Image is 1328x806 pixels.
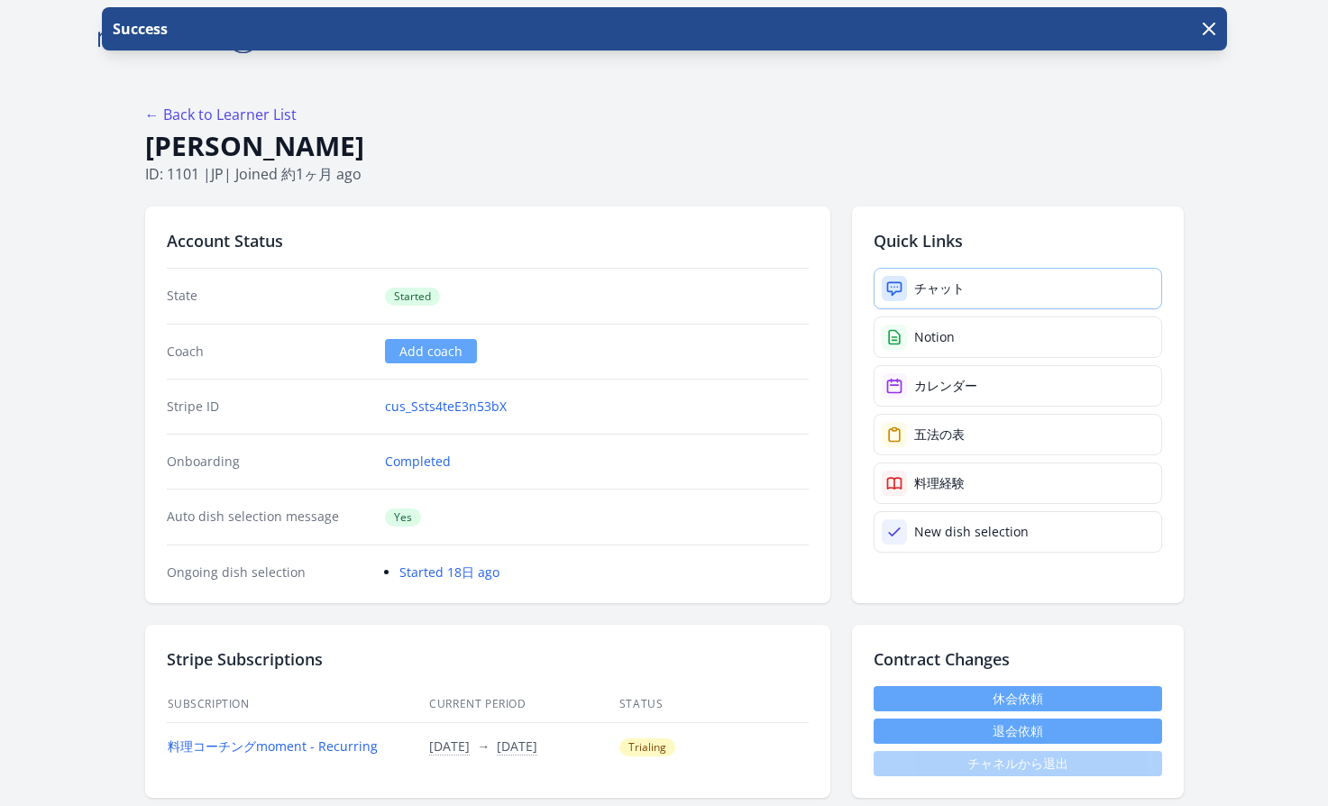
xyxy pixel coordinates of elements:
span: → [477,737,490,755]
th: Subscription [167,686,429,723]
h2: Quick Links [874,228,1162,253]
a: 五法の表 [874,414,1162,455]
span: Started [385,288,440,306]
a: Started 18日 ago [399,563,499,581]
a: ← Back to Learner List [145,105,297,124]
th: Current Period [428,686,618,723]
dt: Onboarding [167,453,371,471]
dt: Auto dish selection message [167,508,371,527]
h2: Account Status [167,228,809,253]
h1: [PERSON_NAME] [145,129,1184,163]
a: チャット [874,268,1162,309]
div: チャット [914,279,965,298]
span: Trialing [619,738,675,756]
span: jp [211,164,224,184]
div: 五法の表 [914,426,965,444]
a: Completed [385,453,451,471]
div: New dish selection [914,523,1029,541]
a: カレンダー [874,365,1162,407]
a: 料理コーチングmoment - Recurring [168,737,378,755]
a: cus_Ssts4teE3n53bX [385,398,507,416]
button: [DATE] [497,737,537,756]
dt: Coach [167,343,371,361]
button: [DATE] [429,737,470,756]
div: カレンダー [914,377,977,395]
div: Notion [914,328,955,346]
h2: Contract Changes [874,646,1162,672]
dt: Stripe ID [167,398,371,416]
a: 休会依頼 [874,686,1162,711]
span: Yes [385,508,421,527]
dt: State [167,287,371,306]
a: Notion [874,316,1162,358]
h2: Stripe Subscriptions [167,646,809,672]
a: New dish selection [874,511,1162,553]
a: 料理経験 [874,463,1162,504]
p: ID: 1101 | | Joined 約1ヶ月 ago [145,163,1184,185]
p: Success [109,18,168,40]
span: チャネルから退出 [874,751,1162,776]
th: Status [618,686,809,723]
div: 料理経験 [914,474,965,492]
a: Add coach [385,339,477,363]
dt: Ongoing dish selection [167,563,371,582]
button: 退会依頼 [874,719,1162,744]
